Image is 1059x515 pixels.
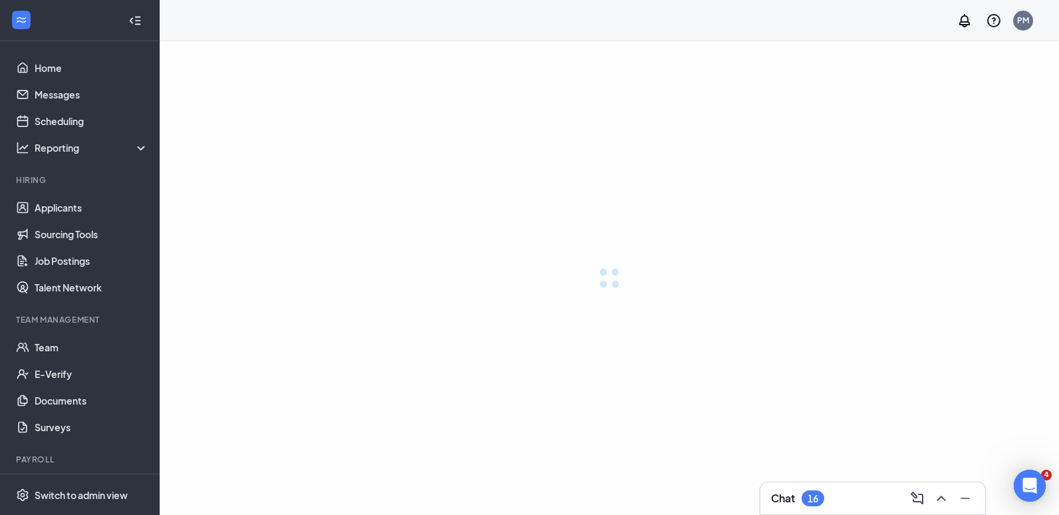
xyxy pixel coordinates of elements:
a: Talent Network [35,274,148,301]
a: E-Verify [35,361,148,387]
svg: Collapse [128,14,142,27]
a: Sourcing Tools [35,221,148,248]
div: Reporting [35,141,149,154]
a: Applicants [35,194,148,221]
a: Job Postings [35,248,148,274]
svg: Minimize [957,490,973,506]
svg: WorkstreamLogo [15,13,28,27]
div: Hiring [16,174,146,186]
a: Surveys [35,414,148,440]
div: Switch to admin view [35,488,128,502]
div: PM [1017,15,1029,26]
button: ComposeMessage [905,488,927,509]
button: Minimize [953,488,975,509]
div: Payroll [16,454,146,465]
svg: ComposeMessage [909,490,925,506]
a: Team [35,334,148,361]
a: Home [35,55,148,81]
h3: Chat [771,491,795,506]
div: Team Management [16,314,146,325]
div: Open Intercom Messenger [1014,470,1046,502]
a: Scheduling [35,108,148,134]
svg: Analysis [16,141,29,154]
button: ChevronUp [929,488,951,509]
span: 4 [1041,470,1052,480]
div: 16 [808,493,818,504]
a: Documents [35,387,148,414]
a: Messages [35,81,148,108]
svg: QuestionInfo [986,13,1002,29]
svg: Notifications [957,13,973,29]
svg: Settings [16,488,29,502]
svg: ChevronUp [933,490,949,506]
